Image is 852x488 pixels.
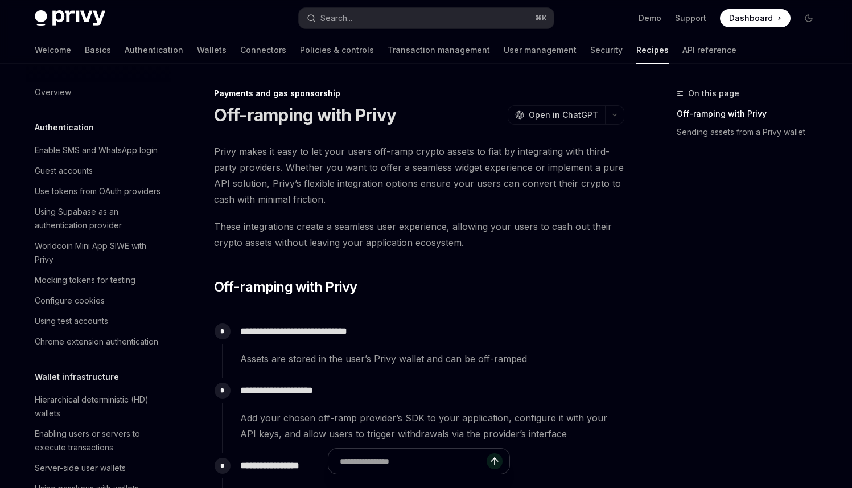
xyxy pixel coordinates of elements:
[675,13,706,24] a: Support
[26,290,171,311] a: Configure cookies
[85,36,111,64] a: Basics
[508,105,605,125] button: Open in ChatGPT
[535,14,547,23] span: ⌘ K
[197,36,227,64] a: Wallets
[35,370,119,384] h5: Wallet infrastructure
[35,184,160,198] div: Use tokens from OAuth providers
[800,9,818,27] button: Toggle dark mode
[26,311,171,331] a: Using test accounts
[320,11,352,25] div: Search...
[214,105,397,125] h1: Off-ramping with Privy
[682,36,736,64] a: API reference
[729,13,773,24] span: Dashboard
[35,294,105,307] div: Configure cookies
[388,36,490,64] a: Transaction management
[35,10,105,26] img: dark logo
[487,453,503,469] button: Send message
[35,393,164,420] div: Hierarchical deterministic (HD) wallets
[35,164,93,178] div: Guest accounts
[214,278,357,296] span: Off-ramping with Privy
[35,143,158,157] div: Enable SMS and WhatsApp login
[240,410,624,442] span: Add your chosen off-ramp provider’s SDK to your application, configure it with your API keys, and...
[26,82,171,102] a: Overview
[240,351,624,367] span: Assets are stored in the user’s Privy wallet and can be off-ramped
[26,236,171,270] a: Worldcoin Mini App SIWE with Privy
[35,85,71,99] div: Overview
[299,8,554,28] button: Open search
[35,314,108,328] div: Using test accounts
[340,449,487,474] input: Ask a question...
[240,36,286,64] a: Connectors
[504,36,577,64] a: User management
[636,36,669,64] a: Recipes
[26,331,171,352] a: Chrome extension authentication
[677,123,827,141] a: Sending assets from a Privy wallet
[26,202,171,236] a: Using Supabase as an authentication provider
[720,9,791,27] a: Dashboard
[639,13,661,24] a: Demo
[35,273,135,287] div: Mocking tokens for testing
[35,461,126,475] div: Server-side user wallets
[688,87,739,100] span: On this page
[26,161,171,181] a: Guest accounts
[35,205,164,232] div: Using Supabase as an authentication provider
[529,109,598,121] span: Open in ChatGPT
[26,181,171,202] a: Use tokens from OAuth providers
[214,219,624,251] span: These integrations create a seamless user experience, allowing your users to cash out their crypt...
[125,36,183,64] a: Authentication
[35,239,164,266] div: Worldcoin Mini App SIWE with Privy
[26,389,171,424] a: Hierarchical deterministic (HD) wallets
[35,427,164,454] div: Enabling users or servers to execute transactions
[590,36,623,64] a: Security
[35,36,71,64] a: Welcome
[300,36,374,64] a: Policies & controls
[35,121,94,134] h5: Authentication
[26,458,171,478] a: Server-side user wallets
[677,105,827,123] a: Off-ramping with Privy
[26,424,171,458] a: Enabling users or servers to execute transactions
[214,143,624,207] span: Privy makes it easy to let your users off-ramp crypto assets to fiat by integrating with third-pa...
[26,270,171,290] a: Mocking tokens for testing
[35,335,158,348] div: Chrome extension authentication
[214,88,624,99] div: Payments and gas sponsorship
[26,140,171,161] a: Enable SMS and WhatsApp login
